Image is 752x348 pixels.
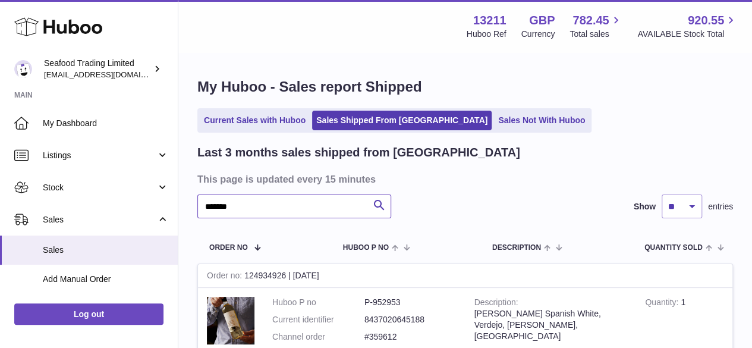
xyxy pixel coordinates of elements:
h3: This page is updated every 15 minutes [197,173,730,186]
span: 782.45 [572,12,609,29]
strong: GBP [529,12,555,29]
a: Log out [14,303,163,325]
dt: Current identifier [272,314,364,325]
span: Stock [43,182,156,193]
span: Sales [43,244,169,256]
div: Seafood Trading Limited [44,58,151,80]
label: Show [634,201,656,212]
a: 782.45 Total sales [569,12,622,40]
strong: Description [474,297,518,310]
span: Add Manual Order [43,274,169,285]
span: Total sales [569,29,622,40]
span: 920.55 [688,12,724,29]
img: Rick-Stein-Spanish-White.jpg [207,297,254,344]
dd: 8437020645188 [364,314,457,325]
span: [EMAIL_ADDRESS][DOMAIN_NAME] [44,70,175,79]
h2: Last 3 months sales shipped from [GEOGRAPHIC_DATA] [197,145,520,161]
span: entries [708,201,733,212]
span: Description [492,244,541,252]
span: Listings [43,150,156,161]
dt: Channel order [272,331,364,343]
div: Huboo Ref [467,29,506,40]
dd: P-952953 [364,297,457,308]
span: Huboo P no [343,244,389,252]
strong: Order no [207,271,244,283]
h1: My Huboo - Sales report Shipped [197,77,733,96]
a: Sales Not With Huboo [494,111,589,130]
dd: #359612 [364,331,457,343]
img: internalAdmin-13211@internal.huboo.com [14,60,32,78]
div: Currency [521,29,555,40]
span: Sales [43,214,156,225]
span: My Dashboard [43,118,169,129]
a: 920.55 AVAILABLE Stock Total [637,12,738,40]
a: Current Sales with Huboo [200,111,310,130]
span: Quantity Sold [644,244,703,252]
div: [PERSON_NAME] Spanish White, Verdejo, [PERSON_NAME], [GEOGRAPHIC_DATA] [474,308,628,342]
span: AVAILABLE Stock Total [637,29,738,40]
span: Order No [209,244,248,252]
a: Sales Shipped From [GEOGRAPHIC_DATA] [312,111,492,130]
div: 124934926 | [DATE] [198,264,732,288]
dt: Huboo P no [272,297,364,308]
strong: Quantity [645,297,681,310]
strong: 13211 [473,12,506,29]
